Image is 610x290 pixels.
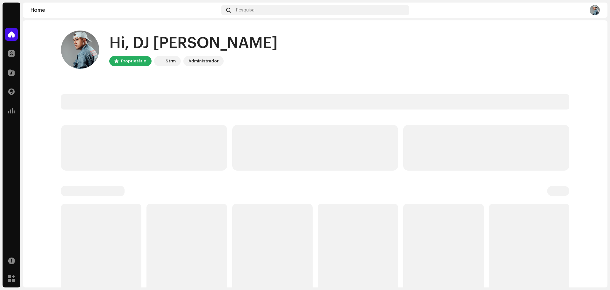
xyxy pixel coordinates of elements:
div: Proprietário [121,57,146,65]
img: 408b884b-546b-4518-8448-1008f9c76b02 [155,57,163,65]
img: 57896b94-0bdd-4811-877a-2a8f4e956b21 [61,31,99,69]
div: Hi, DJ [PERSON_NAME] [109,33,278,53]
div: Home [30,8,219,13]
img: 57896b94-0bdd-4811-877a-2a8f4e956b21 [590,5,600,15]
span: Pesquisa [236,8,254,13]
div: Administrador [188,57,219,65]
div: Strm [166,57,176,65]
